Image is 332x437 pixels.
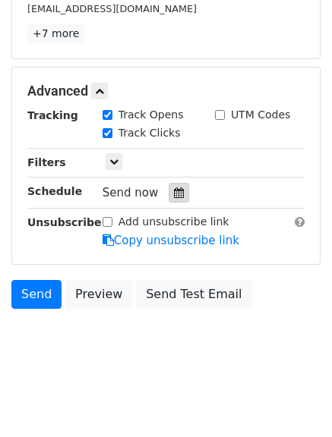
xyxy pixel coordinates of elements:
[27,185,82,197] strong: Schedule
[119,125,181,141] label: Track Clicks
[119,107,184,123] label: Track Opens
[65,280,132,309] a: Preview
[27,109,78,121] strong: Tracking
[27,216,102,228] strong: Unsubscribe
[103,234,239,247] a: Copy unsubscribe link
[231,107,290,123] label: UTM Codes
[27,3,197,14] small: [EMAIL_ADDRESS][DOMAIN_NAME]
[119,214,229,230] label: Add unsubscribe link
[27,24,84,43] a: +7 more
[136,280,251,309] a: Send Test Email
[27,156,66,168] strong: Filters
[103,186,159,200] span: Send now
[27,83,305,99] h5: Advanced
[11,280,62,309] a: Send
[256,364,332,437] iframe: Chat Widget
